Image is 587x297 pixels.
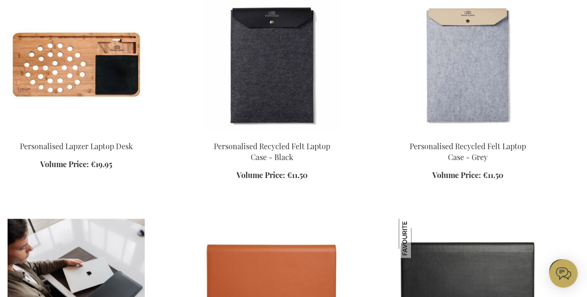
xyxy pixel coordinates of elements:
span: Volume Price: [237,170,285,180]
a: Personalised Lapzer Laptop Desk [8,129,145,138]
a: Personalised Recycled Felt Laptop Case - Grey [409,141,526,162]
span: Volume Price: [432,170,481,180]
img: Personalised Orbitkey Hybrid Laptop Sleeve 16" - Black [399,219,438,258]
a: Personalised Recycled Felt Laptop Case - Black [214,141,330,162]
a: Personalised Recycled Felt Laptop Case - Black [203,129,341,138]
a: Personalised Recycled Felt Laptop Case - Grey [399,129,536,138]
a: Volume Price: €11.50 [432,170,503,181]
span: €19.95 [91,159,112,169]
a: Volume Price: €11.50 [237,170,307,181]
span: €11.50 [482,170,503,180]
iframe: belco-activator-frame [549,259,578,288]
a: Volume Price: €19.95 [40,159,112,170]
a: Personalised Lapzer Laptop Desk [20,141,133,151]
span: €11.50 [287,170,307,180]
span: Volume Price: [40,159,89,169]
